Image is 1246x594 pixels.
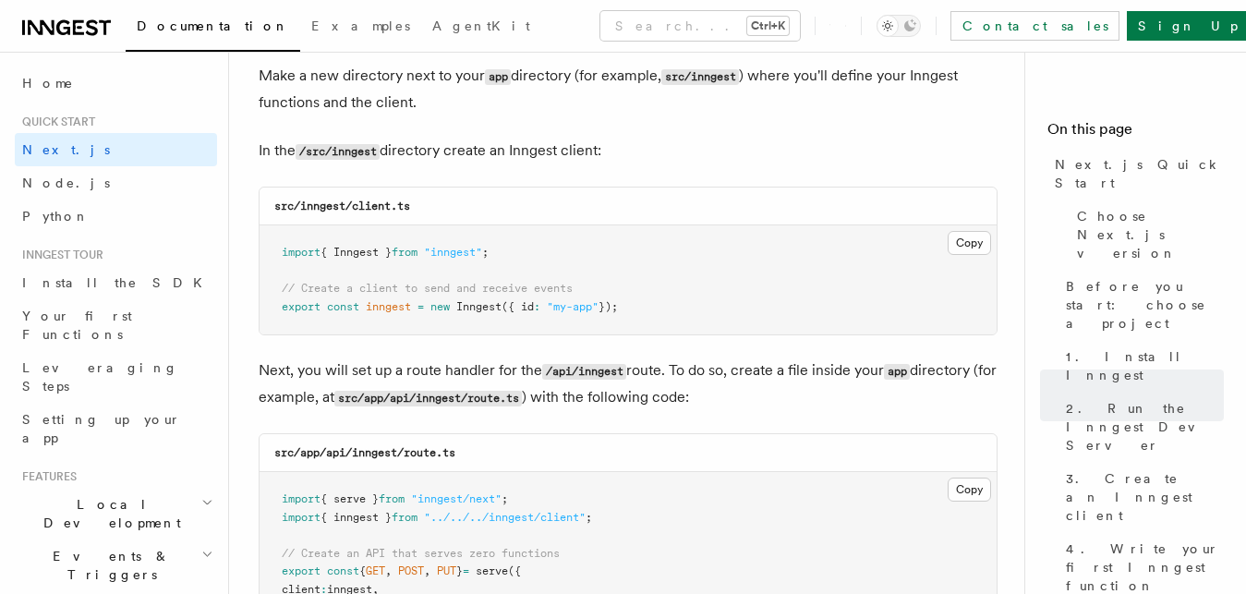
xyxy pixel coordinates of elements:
button: Copy [948,231,991,255]
span: 3. Create an Inngest client [1066,469,1224,525]
span: Install the SDK [22,275,213,290]
span: PUT [437,564,456,577]
span: // Create an API that serves zero functions [282,547,560,560]
span: Choose Next.js version [1077,207,1224,262]
p: In the directory create an Inngest client: [259,138,998,164]
button: Local Development [15,488,217,539]
span: Leveraging Steps [22,360,178,394]
a: Next.js [15,133,217,166]
span: ; [502,492,508,505]
a: Your first Functions [15,299,217,351]
span: Home [22,74,74,92]
code: src/app/api/inngest/route.ts [334,391,522,406]
code: /api/inngest [542,364,626,380]
a: Choose Next.js version [1070,200,1224,270]
span: import [282,511,321,524]
span: Python [22,209,90,224]
span: "../../../inngest/client" [424,511,586,524]
span: ; [482,246,489,259]
span: = [463,564,469,577]
span: { [359,564,366,577]
span: , [385,564,392,577]
span: from [379,492,405,505]
span: } [456,564,463,577]
code: src/inngest/client.ts [274,200,410,212]
span: Events & Triggers [15,547,201,584]
span: "inngest" [424,246,482,259]
span: from [392,511,417,524]
span: POST [398,564,424,577]
span: 2. Run the Inngest Dev Server [1066,399,1224,455]
span: inngest [366,300,411,313]
span: Setting up your app [22,412,181,445]
span: Next.js [22,142,110,157]
code: src/inngest [661,69,739,85]
p: Make a new directory next to your directory (for example, ) where you'll define your Inngest func... [259,63,998,115]
span: { inngest } [321,511,392,524]
a: 1. Install Inngest [1058,340,1224,392]
a: Python [15,200,217,233]
a: AgentKit [421,6,541,50]
a: Leveraging Steps [15,351,217,403]
span: "inngest/next" [411,492,502,505]
a: Examples [300,6,421,50]
span: import [282,246,321,259]
span: { serve } [321,492,379,505]
span: }); [599,300,618,313]
span: Your first Functions [22,309,132,342]
button: Toggle dark mode [877,15,921,37]
span: new [430,300,450,313]
span: "my-app" [547,300,599,313]
span: ({ [508,564,521,577]
span: export [282,564,321,577]
span: from [392,246,417,259]
span: import [282,492,321,505]
a: 3. Create an Inngest client [1058,462,1224,532]
span: Local Development [15,495,201,532]
span: 1. Install Inngest [1066,347,1224,384]
button: Copy [948,478,991,502]
button: Search...Ctrl+K [600,11,800,41]
a: Home [15,67,217,100]
a: Setting up your app [15,403,217,455]
a: Node.js [15,166,217,200]
span: Quick start [15,115,95,129]
span: = [417,300,424,313]
span: export [282,300,321,313]
span: AgentKit [432,18,530,33]
span: Examples [311,18,410,33]
span: , [424,564,430,577]
span: ({ id [502,300,534,313]
span: Before you start: choose a project [1066,277,1224,333]
a: Install the SDK [15,266,217,299]
code: app [485,69,511,85]
span: Inngest [456,300,502,313]
kbd: Ctrl+K [747,17,789,35]
span: const [327,564,359,577]
a: Contact sales [950,11,1119,41]
span: Next.js Quick Start [1055,155,1224,192]
span: Inngest tour [15,248,103,262]
a: Next.js Quick Start [1047,148,1224,200]
button: Events & Triggers [15,539,217,591]
p: Next, you will set up a route handler for the route. To do so, create a file inside your director... [259,358,998,411]
span: { Inngest } [321,246,392,259]
a: Before you start: choose a project [1058,270,1224,340]
span: // Create a client to send and receive events [282,282,573,295]
code: src/app/api/inngest/route.ts [274,446,455,459]
span: ; [586,511,592,524]
span: const [327,300,359,313]
span: Node.js [22,176,110,190]
h4: On this page [1047,118,1224,148]
span: Documentation [137,18,289,33]
code: app [884,364,910,380]
span: Features [15,469,77,484]
code: /src/inngest [296,144,380,160]
span: serve [476,564,508,577]
span: GET [366,564,385,577]
a: 2. Run the Inngest Dev Server [1058,392,1224,462]
span: : [534,300,540,313]
a: Documentation [126,6,300,52]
